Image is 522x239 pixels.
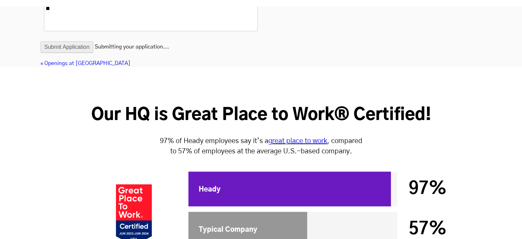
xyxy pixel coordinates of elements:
[199,185,221,194] div: Heady
[158,136,364,156] p: 97% of Heady employees say it’s a , compared to 57% of employees at the average U.S.-based company.
[409,180,447,197] span: 97%
[199,226,257,234] div: Typical Company
[40,61,130,66] a: « Openings at [GEOGRAPHIC_DATA]
[268,138,327,144] a: great place to work
[40,41,93,53] button: Submit Application
[95,44,169,50] span: Submitting your application...
[409,220,447,238] span: 57%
